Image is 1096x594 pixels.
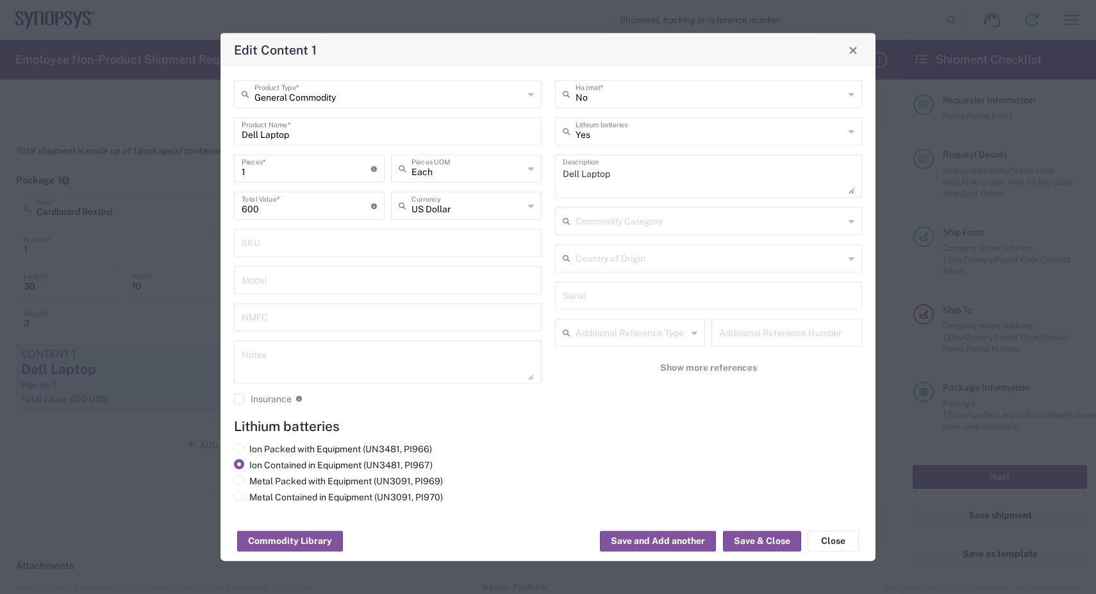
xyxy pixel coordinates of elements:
[234,418,862,434] h4: Lithium batteries
[723,531,801,552] button: Save & Close
[234,475,443,487] label: Metal Packed with Equipment (UN3091, PI969)
[234,443,432,455] label: Ion Packed with Equipment (UN3481, PI966)
[234,394,292,404] label: Insurance
[234,459,433,471] label: Ion Contained in Equipment (UN3481, PI967)
[600,531,716,552] button: Save and Add another
[660,362,757,374] span: Show more references
[237,531,343,552] button: Commodity Library
[844,41,862,59] button: Close
[808,531,859,552] button: Close
[234,491,443,503] label: Metal Contained in Equipment (UN3091, PI970)
[234,40,317,59] h4: Edit Content 1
